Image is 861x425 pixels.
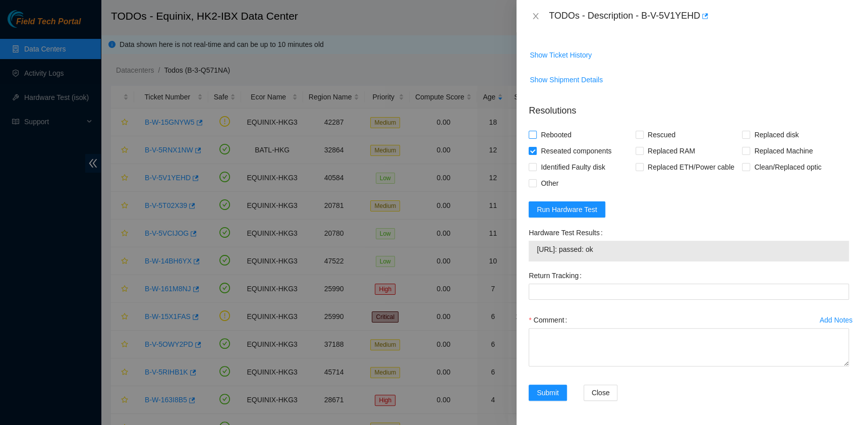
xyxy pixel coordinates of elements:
div: Add Notes [820,316,852,324]
span: Replaced disk [750,127,802,143]
span: Close [592,387,610,398]
textarea: Comment [529,328,849,366]
span: Other [537,175,562,191]
button: Submit [529,385,567,401]
button: Show Ticket History [529,47,592,63]
label: Return Tracking [529,268,586,284]
span: close [532,12,540,20]
span: Identified Faulty disk [537,159,609,175]
span: [URL]: passed: ok [537,244,841,255]
button: Show Shipment Details [529,72,603,88]
input: Return Tracking [529,284,849,300]
label: Hardware Test Results [529,225,606,241]
span: Run Hardware Test [537,204,597,215]
p: Resolutions [529,96,849,118]
span: Clean/Replaced optic [750,159,825,175]
span: Replaced Machine [750,143,817,159]
span: Reseated components [537,143,615,159]
span: Replaced RAM [644,143,699,159]
button: Run Hardware Test [529,201,605,218]
span: Rescued [644,127,679,143]
button: Close [529,12,543,21]
button: Add Notes [819,312,853,328]
span: Show Ticket History [530,49,592,61]
span: Rebooted [537,127,576,143]
label: Comment [529,312,571,328]
span: Show Shipment Details [530,74,603,85]
button: Close [584,385,618,401]
span: Submit [537,387,559,398]
span: Replaced ETH/Power cable [644,159,738,175]
div: TODOs - Description - B-V-5V1YEHD [549,8,849,24]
